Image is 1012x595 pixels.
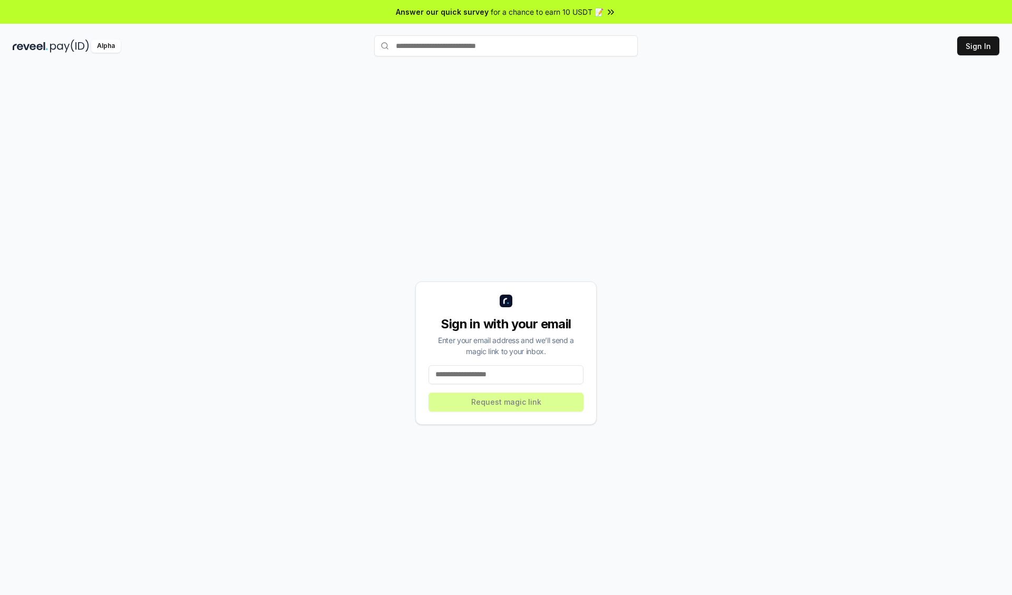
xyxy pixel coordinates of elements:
button: Sign In [957,36,999,55]
span: Answer our quick survey [396,6,489,17]
div: Enter your email address and we’ll send a magic link to your inbox. [429,335,583,357]
span: for a chance to earn 10 USDT 📝 [491,6,604,17]
div: Sign in with your email [429,316,583,333]
img: pay_id [50,40,89,53]
div: Alpha [91,40,121,53]
img: reveel_dark [13,40,48,53]
img: logo_small [500,295,512,307]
